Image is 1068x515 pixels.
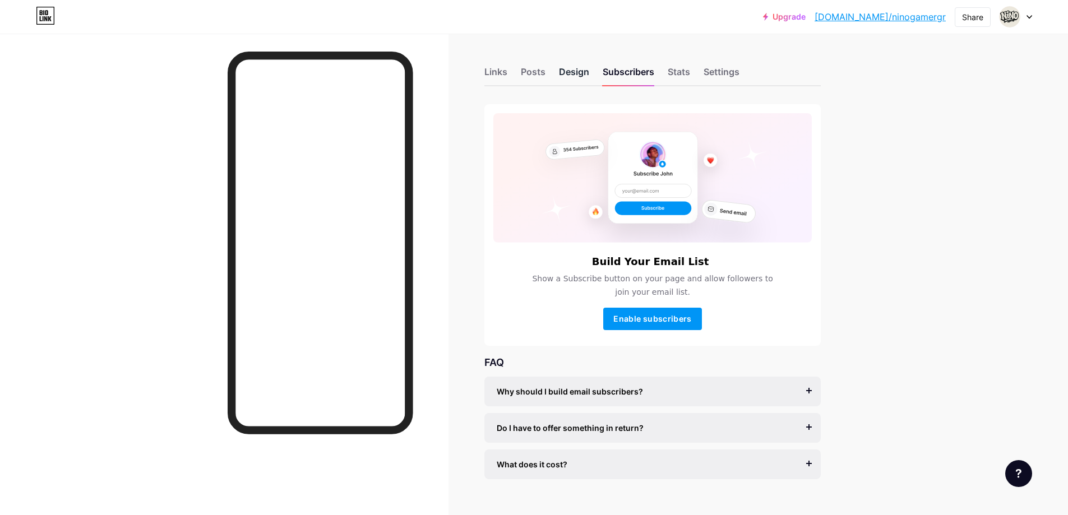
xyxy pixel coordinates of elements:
[525,272,780,299] span: Show a Subscribe button on your page and allow followers to join your email list.
[484,65,507,85] div: Links
[999,6,1020,27] img: ninogamergr
[497,422,644,434] span: Do I have to offer something in return?
[521,65,545,85] div: Posts
[497,458,567,470] span: What does it cost?
[497,386,643,397] span: Why should I build email subscribers?
[603,65,654,85] div: Subscribers
[613,314,691,323] span: Enable subscribers
[668,65,690,85] div: Stats
[484,355,821,370] div: FAQ
[815,10,946,24] a: [DOMAIN_NAME]/ninogamergr
[763,12,806,21] a: Upgrade
[559,65,589,85] div: Design
[962,11,983,23] div: Share
[592,256,709,267] h6: Build Your Email List
[603,308,702,330] button: Enable subscribers
[704,65,739,85] div: Settings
